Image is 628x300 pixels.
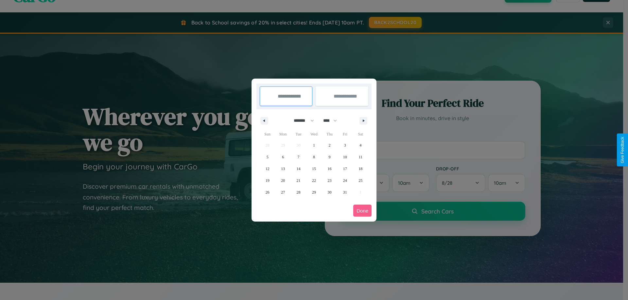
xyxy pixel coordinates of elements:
[337,186,353,198] button: 31
[313,151,315,163] span: 8
[358,151,362,163] span: 11
[260,175,275,186] button: 19
[297,163,301,175] span: 14
[322,186,337,198] button: 30
[327,175,331,186] span: 23
[291,163,306,175] button: 14
[322,175,337,186] button: 23
[353,175,368,186] button: 25
[337,175,353,186] button: 24
[353,129,368,139] span: Sat
[275,175,290,186] button: 20
[291,129,306,139] span: Tue
[298,151,300,163] span: 7
[328,139,330,151] span: 2
[275,129,290,139] span: Mon
[322,151,337,163] button: 9
[337,163,353,175] button: 17
[322,139,337,151] button: 2
[297,175,301,186] span: 21
[306,175,322,186] button: 22
[260,186,275,198] button: 26
[337,151,353,163] button: 10
[281,175,285,186] span: 20
[312,186,316,198] span: 29
[313,139,315,151] span: 1
[322,129,337,139] span: Thu
[260,129,275,139] span: Sun
[306,139,322,151] button: 1
[312,163,316,175] span: 15
[353,139,368,151] button: 4
[343,186,347,198] span: 31
[322,163,337,175] button: 16
[260,163,275,175] button: 12
[353,205,372,217] button: Done
[327,163,331,175] span: 16
[297,186,301,198] span: 28
[306,129,322,139] span: Wed
[328,151,330,163] span: 9
[275,151,290,163] button: 6
[266,186,270,198] span: 26
[282,151,284,163] span: 6
[312,175,316,186] span: 22
[353,163,368,175] button: 18
[306,151,322,163] button: 8
[306,186,322,198] button: 29
[343,175,347,186] span: 24
[327,186,331,198] span: 30
[275,163,290,175] button: 13
[337,139,353,151] button: 3
[343,151,347,163] span: 10
[281,186,285,198] span: 27
[343,163,347,175] span: 17
[358,163,362,175] span: 18
[291,151,306,163] button: 7
[620,137,625,163] div: Give Feedback
[266,175,270,186] span: 19
[358,175,362,186] span: 25
[291,175,306,186] button: 21
[291,186,306,198] button: 28
[353,151,368,163] button: 11
[337,129,353,139] span: Fri
[260,151,275,163] button: 5
[266,163,270,175] span: 12
[306,163,322,175] button: 15
[344,139,346,151] span: 3
[359,139,361,151] span: 4
[267,151,269,163] span: 5
[275,186,290,198] button: 27
[281,163,285,175] span: 13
